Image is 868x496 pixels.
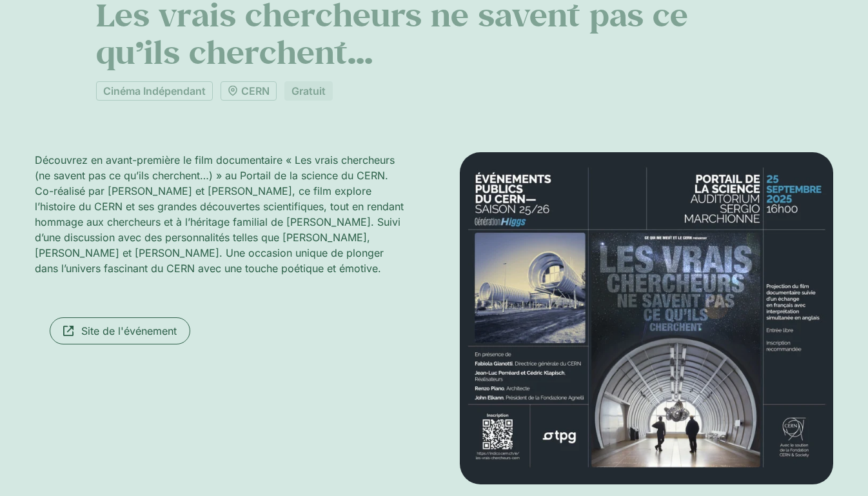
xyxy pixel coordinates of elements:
[221,81,277,101] a: CERN
[50,317,190,344] a: Site de l'événement
[35,152,408,276] p: Découvrez en avant-première le film documentaire « Les vrais chercheurs (ne savent pas ce qu’ils ...
[81,323,177,339] span: Site de l'événement
[96,81,213,101] a: Cinéma Indépendant
[284,81,333,101] div: Gratuit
